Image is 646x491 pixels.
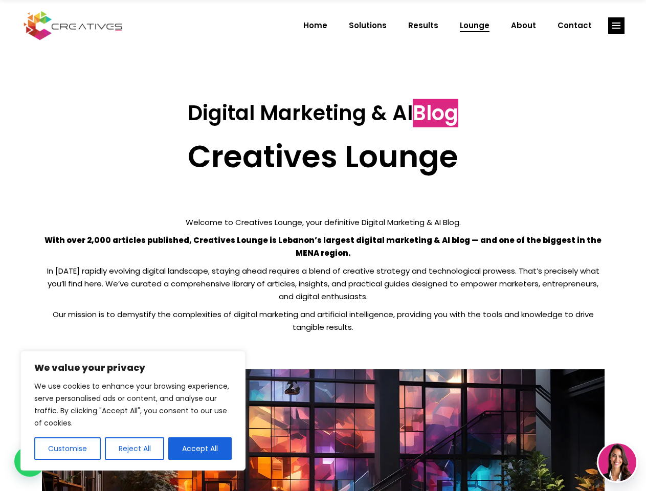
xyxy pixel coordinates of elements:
[14,446,45,477] div: WhatsApp contact
[449,12,500,39] a: Lounge
[338,12,397,39] a: Solutions
[168,437,232,460] button: Accept All
[397,12,449,39] a: Results
[34,437,101,460] button: Customise
[34,362,232,374] p: We value your privacy
[42,264,605,303] p: In [DATE] rapidly evolving digital landscape, staying ahead requires a blend of creative strategy...
[34,380,232,429] p: We use cookies to enhance your browsing experience, serve personalised ads or content, and analys...
[558,12,592,39] span: Contact
[460,12,489,39] span: Lounge
[547,12,603,39] a: Contact
[21,10,125,41] img: Creatives
[349,12,387,39] span: Solutions
[303,12,327,39] span: Home
[42,308,605,333] p: Our mission is to demystify the complexities of digital marketing and artificial intelligence, pr...
[598,443,636,481] img: agent
[413,99,458,127] span: Blog
[105,437,165,460] button: Reject All
[511,12,536,39] span: About
[408,12,438,39] span: Results
[42,216,605,229] p: Welcome to Creatives Lounge, your definitive Digital Marketing & AI Blog.
[293,12,338,39] a: Home
[500,12,547,39] a: About
[42,138,605,175] h2: Creatives Lounge
[44,235,602,258] strong: With over 2,000 articles published, Creatives Lounge is Lebanon’s largest digital marketing & AI ...
[608,17,625,34] a: link
[42,101,605,125] h3: Digital Marketing & AI
[20,351,246,471] div: We value your privacy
